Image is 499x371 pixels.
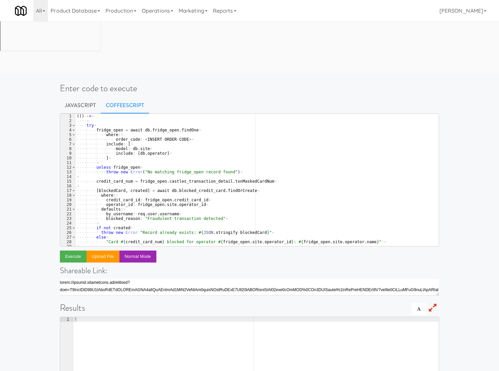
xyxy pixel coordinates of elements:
div: 24 [60,221,76,226]
div: 10 [60,156,76,160]
div: 6 [60,137,76,142]
div: 15 [60,179,76,184]
div: 28 [60,240,76,244]
button: Upload file [86,251,119,263]
div: 27 [60,235,76,240]
div: 26 [60,230,76,235]
div: 12 [60,165,76,170]
h4: Shareable Link: [60,266,439,275]
div: 18 [60,193,76,198]
div: 23 [60,216,76,221]
div: 20 [60,202,76,207]
div: 16 [60,184,76,188]
div: 4 [60,128,76,132]
div: 3 [60,123,76,128]
textarea: lorem://ipsumd.sitametcons.adi/elitsed?doei=T9IncIDiD98U1lAboR4ETdOLOREmAGNA4alIQuAEnImAd1MiN2VeN... [60,279,439,295]
div: 11 [60,160,76,165]
a: Javascript [60,97,101,114]
a: CoffeeScript [101,97,149,114]
div: 1 [60,317,74,322]
h1: Results [60,303,439,313]
div: 13 [60,170,76,174]
div: 22 [60,212,76,216]
div: 14 [60,174,76,179]
div: 25 [60,226,76,230]
button: Execute [60,251,86,263]
div: 17 [60,188,76,193]
div: 5 [60,132,76,137]
div: 7 [60,142,76,146]
button: Normal Mode [119,251,156,263]
div: 1 [60,114,76,118]
h1: Enter code to execute [60,84,439,93]
div: 8 [60,146,76,151]
div: 21 [60,207,76,212]
div: 9 [60,151,76,156]
div: 19 [60,198,76,202]
img: Micromart [15,5,27,17]
div: 29 [60,244,76,249]
div: 2 [60,118,76,123]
